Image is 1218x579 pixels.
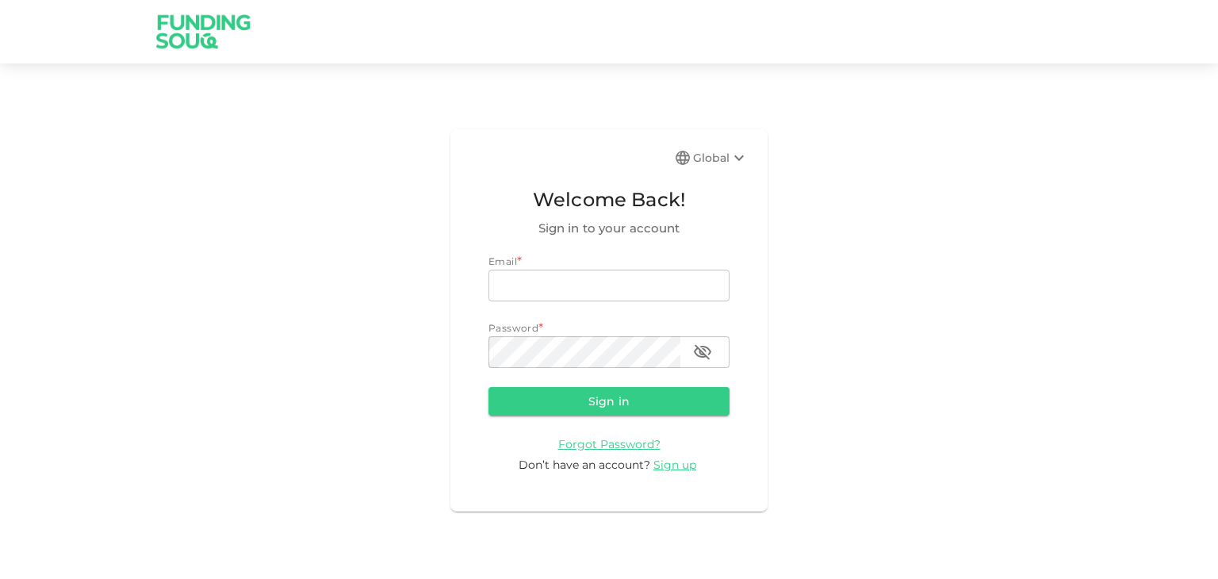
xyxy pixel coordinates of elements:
[488,322,538,334] span: Password
[488,387,730,416] button: Sign in
[519,458,650,472] span: Don’t have an account?
[558,437,661,451] span: Forgot Password?
[693,148,749,167] div: Global
[488,185,730,215] span: Welcome Back!
[488,336,680,368] input: password
[558,436,661,451] a: Forgot Password?
[488,219,730,238] span: Sign in to your account
[488,270,730,301] input: email
[488,255,517,267] span: Email
[653,458,696,472] span: Sign up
